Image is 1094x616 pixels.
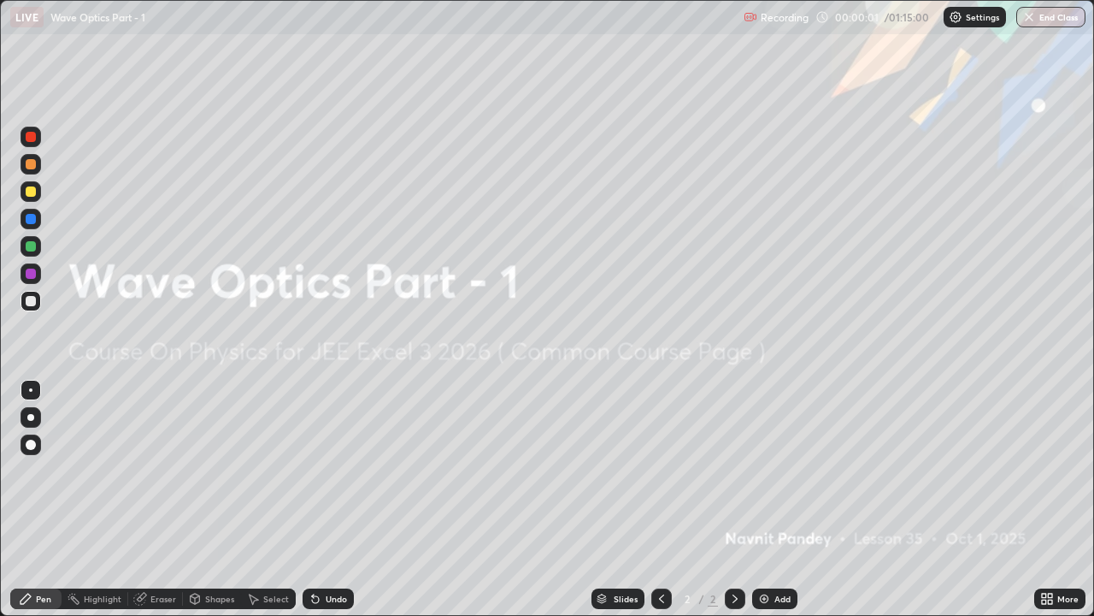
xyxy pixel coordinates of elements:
div: Eraser [150,595,176,603]
img: recording.375f2c34.svg [744,10,757,24]
div: Undo [326,595,347,603]
div: More [1057,595,1079,603]
div: Add [774,595,791,603]
img: class-settings-icons [949,10,962,24]
p: LIVE [15,10,38,24]
button: End Class [1016,7,1085,27]
div: Pen [36,595,51,603]
div: Highlight [84,595,121,603]
p: Recording [761,11,809,24]
p: Wave Optics Part - 1 [50,10,145,24]
div: / [699,594,704,604]
div: Slides [614,595,638,603]
div: 2 [708,591,718,607]
img: end-class-cross [1022,10,1036,24]
div: Select [263,595,289,603]
p: Settings [966,13,999,21]
div: Shapes [205,595,234,603]
div: 2 [679,594,696,604]
img: add-slide-button [757,592,771,606]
